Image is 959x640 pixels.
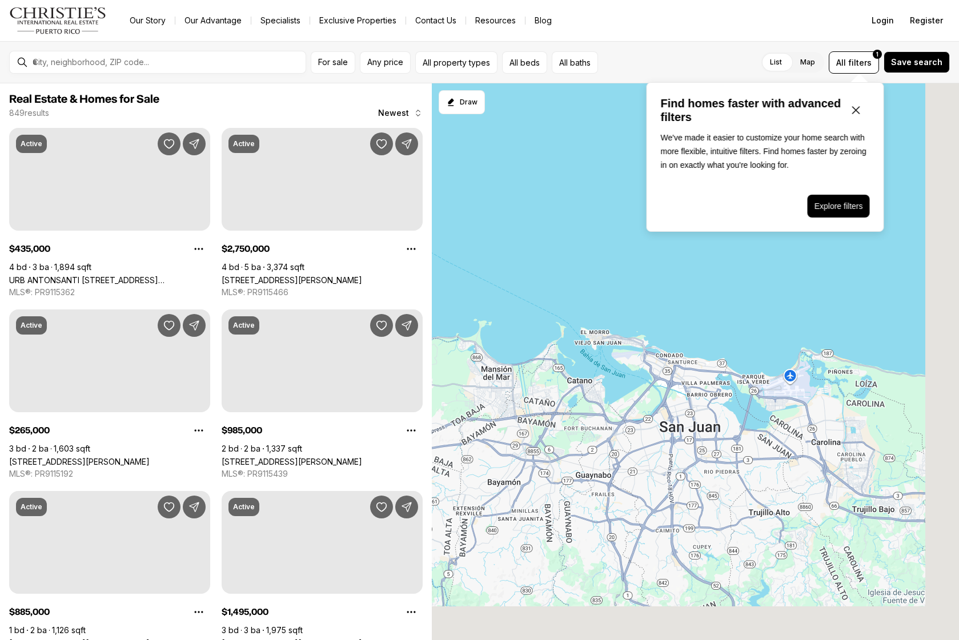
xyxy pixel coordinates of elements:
img: logo [9,7,107,34]
button: Share Property [395,314,418,337]
label: List [761,52,791,73]
button: Share Property [183,132,206,155]
p: Active [233,139,255,148]
button: All beds [502,51,547,74]
a: Our Story [121,13,175,29]
span: For sale [318,58,348,67]
p: We've made it easier to customize your home search with more flexible, intuitive filters. Find ho... [661,131,870,172]
button: Property options [400,419,423,442]
a: 103 DE DIEGO AVENUE #1706, SAN JUAN PR, 00911 [222,457,362,466]
p: Active [21,502,42,512]
a: Resources [466,13,525,29]
button: Property options [187,601,210,623]
span: All [836,57,846,69]
a: Our Advantage [175,13,251,29]
span: Save search [891,58,942,67]
span: Real Estate & Homes for Sale [9,94,159,105]
button: Close popover [842,96,870,124]
label: Map [791,52,824,73]
button: Share Property [395,496,418,518]
button: Save search [884,51,950,73]
p: Find homes faster with advanced filters [661,96,842,124]
button: Share Property [183,496,206,518]
button: Save Property: 106 TRES HERMANOS [370,132,393,155]
button: Login [865,9,901,32]
button: Any price [360,51,411,74]
a: URB ANTONSANTI CALLE CALVE #1474, SAN JUAN PR, 00927 [9,275,210,285]
span: Login [872,16,894,25]
span: Any price [367,58,403,67]
p: Active [21,139,42,148]
button: For sale [311,51,355,74]
button: Save Property: 404 AVE DE LA CONSTITUCION #2008 [158,496,180,518]
button: Save Property: URB ANTONSANTI CALLE CALVE #1474 [158,132,180,155]
p: Active [233,502,255,512]
a: 404 CALLE BAYAMON #404, SAN JUAN PR, 00926 [9,457,150,466]
button: Property options [400,238,423,260]
button: Save Property: 103 DE DIEGO AVENUE #1706 [370,314,393,337]
button: Share Property [183,314,206,337]
button: Property options [400,601,423,623]
span: Register [910,16,943,25]
a: Exclusive Properties [310,13,406,29]
button: Property options [187,238,210,260]
span: filters [848,57,872,69]
button: Contact Us [406,13,466,29]
button: Share Property [395,132,418,155]
button: All property types [415,51,497,74]
button: Start drawing [439,90,485,114]
button: Register [903,9,950,32]
p: Active [233,321,255,330]
button: Explore filters [808,195,870,218]
a: Specialists [251,13,310,29]
span: 1 [876,50,878,59]
button: Property options [187,419,210,442]
a: Blog [525,13,561,29]
button: Allfilters1 [829,51,879,74]
button: Save Property: 404 CALLE BAYAMON #404 [158,314,180,337]
p: 849 results [9,108,49,118]
a: 106 TRES HERMANOS, SAN JUAN PR, 00907 [222,275,362,285]
button: Save Property: 1501 ASHFORD AVENUE #9A [370,496,393,518]
p: Active [21,321,42,330]
button: Newest [371,102,430,124]
span: Newest [378,108,409,118]
button: All baths [552,51,598,74]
